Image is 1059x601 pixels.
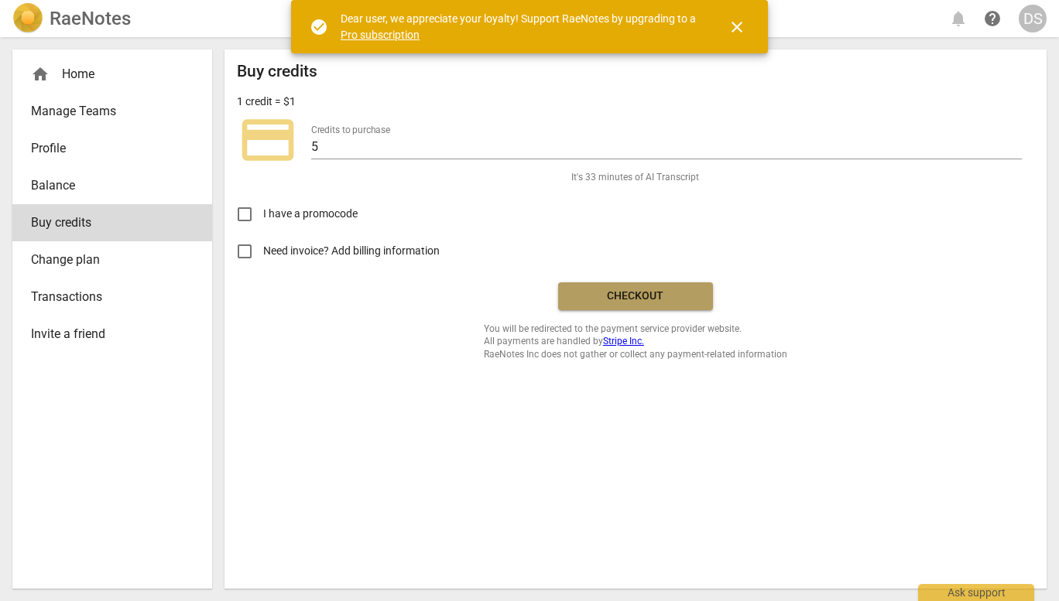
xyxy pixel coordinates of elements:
[484,323,787,361] span: You will be redirected to the payment service provider website. All payments are handled by RaeNo...
[12,316,212,353] a: Invite a friend
[237,62,317,81] h2: Buy credits
[12,278,212,316] a: Transactions
[31,288,181,306] span: Transactions
[310,18,328,36] span: check_circle
[978,5,1006,32] a: Help
[12,204,212,241] a: Buy credits
[31,325,181,343] span: Invite a friend
[12,93,212,130] a: Manage Teams
[31,65,50,84] span: home
[12,56,212,93] div: Home
[31,251,181,269] span: Change plan
[31,176,181,195] span: Balance
[31,102,181,121] span: Manage Teams
[31,139,181,158] span: Profile
[983,9,1002,28] span: help
[918,584,1034,601] div: Ask support
[603,336,644,347] a: Stripe Inc.
[237,109,299,171] span: credit_card
[571,289,701,304] span: Checkout
[31,65,181,84] div: Home
[718,9,756,46] button: Close
[31,213,181,232] span: Buy credits
[1019,5,1047,32] button: DS
[728,18,746,36] span: close
[50,8,131,29] h2: RaeNotes
[12,3,43,34] img: Logo
[311,125,390,135] label: Credits to purchase
[263,243,442,259] span: Need invoice? Add billing information
[558,282,713,310] button: Checkout
[12,241,212,278] a: Change plan
[12,167,212,204] a: Balance
[237,94,296,110] p: 1 credit = $1
[571,171,699,184] span: It's 33 minutes of AI Transcript
[341,29,420,41] a: Pro subscription
[341,11,700,43] div: Dear user, we appreciate your loyalty! Support RaeNotes by upgrading to a
[12,130,212,167] a: Profile
[12,3,131,34] a: LogoRaeNotes
[263,206,358,222] span: I have a promocode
